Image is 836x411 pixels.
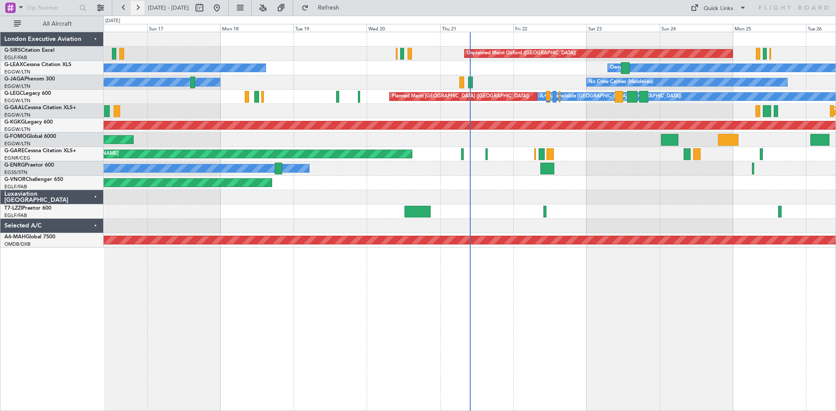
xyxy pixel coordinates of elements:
a: EGLF/FAB [4,212,27,219]
span: G-JAGA [4,77,24,82]
span: G-SIRS [4,48,21,53]
a: G-KGKGLegacy 600 [4,120,53,125]
div: Sun 24 [660,24,733,32]
a: G-VNORChallenger 650 [4,177,63,182]
a: EGGW/LTN [4,69,30,75]
a: G-FOMOGlobal 6000 [4,134,56,139]
a: EGSS/STN [4,169,27,176]
a: G-GAALCessna Citation XLS+ [4,105,76,110]
a: EGLF/FAB [4,184,27,190]
input: Trip Number [27,1,77,14]
a: G-SIRSCitation Excel [4,48,54,53]
span: G-GAAL [4,105,24,110]
div: Tue 19 [293,24,367,32]
div: Thu 21 [440,24,513,32]
a: EGLF/FAB [4,54,27,61]
div: Owner [610,61,625,74]
div: Fri 22 [513,24,587,32]
div: Planned Maint [GEOGRAPHIC_DATA] ([GEOGRAPHIC_DATA]) [392,90,529,103]
a: EGGW/LTN [4,83,30,90]
a: G-JAGAPhenom 300 [4,77,55,82]
div: No Crew Cannes (Mandelieu) [589,76,653,89]
a: A6-MAHGlobal 7500 [4,234,55,240]
span: [DATE] - [DATE] [148,4,189,12]
button: All Aircraft [10,17,94,31]
div: Sat 23 [587,24,660,32]
div: Mon 25 [733,24,806,32]
a: EGGW/LTN [4,97,30,104]
a: EGGW/LTN [4,140,30,147]
div: Wed 20 [367,24,440,32]
div: [DATE] [105,17,120,25]
span: G-FOMO [4,134,27,139]
span: G-LEGC [4,91,23,96]
a: G-ENRGPraetor 600 [4,163,54,168]
div: Unplanned Maint Oxford ([GEOGRAPHIC_DATA]) [467,47,576,60]
a: EGNR/CEG [4,155,30,161]
span: G-GARE [4,148,24,154]
button: Refresh [297,1,350,15]
a: EGGW/LTN [4,126,30,133]
a: G-LEAXCessna Citation XLS [4,62,71,67]
button: Quick Links [686,1,751,15]
a: EGGW/LTN [4,112,30,118]
div: Mon 18 [220,24,293,32]
span: All Aircraft [23,21,92,27]
span: A6-MAH [4,234,26,240]
a: T7-LZZIPraetor 600 [4,206,51,211]
div: Sun 17 [147,24,220,32]
span: T7-LZZI [4,206,22,211]
div: A/C Unavailable [GEOGRAPHIC_DATA] ([GEOGRAPHIC_DATA]) [540,90,681,103]
div: Quick Links [704,4,733,13]
span: G-LEAX [4,62,23,67]
span: Refresh [310,5,347,11]
a: G-LEGCLegacy 600 [4,91,51,96]
a: G-GARECessna Citation XLS+ [4,148,76,154]
span: G-ENRG [4,163,25,168]
div: Sat 16 [74,24,147,32]
a: OMDB/DXB [4,241,30,247]
span: G-VNOR [4,177,26,182]
span: G-KGKG [4,120,25,125]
